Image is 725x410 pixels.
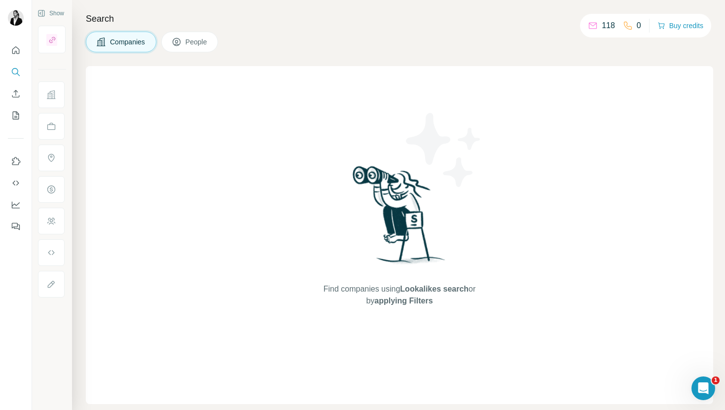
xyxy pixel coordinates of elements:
button: Buy credits [657,19,703,33]
img: Surfe Illustration - Stars [399,106,488,194]
span: Find companies using or by [321,283,478,307]
button: Feedback [8,218,24,235]
button: Quick start [8,41,24,59]
button: My lists [8,107,24,124]
span: applying Filters [374,297,433,305]
button: Dashboard [8,196,24,214]
img: Avatar [8,10,24,26]
span: People [185,37,208,47]
p: 118 [602,20,615,32]
button: Enrich CSV [8,85,24,103]
img: Surfe Illustration - Woman searching with binoculars [348,163,451,273]
p: 0 [637,20,641,32]
button: Show [31,6,71,21]
button: Use Surfe on LinkedIn [8,152,24,170]
span: Lookalikes search [400,285,469,293]
iframe: Intercom live chat [691,376,715,400]
button: Search [8,63,24,81]
h4: Search [86,12,713,26]
button: Use Surfe API [8,174,24,192]
span: Companies [110,37,146,47]
span: 1 [712,376,720,384]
